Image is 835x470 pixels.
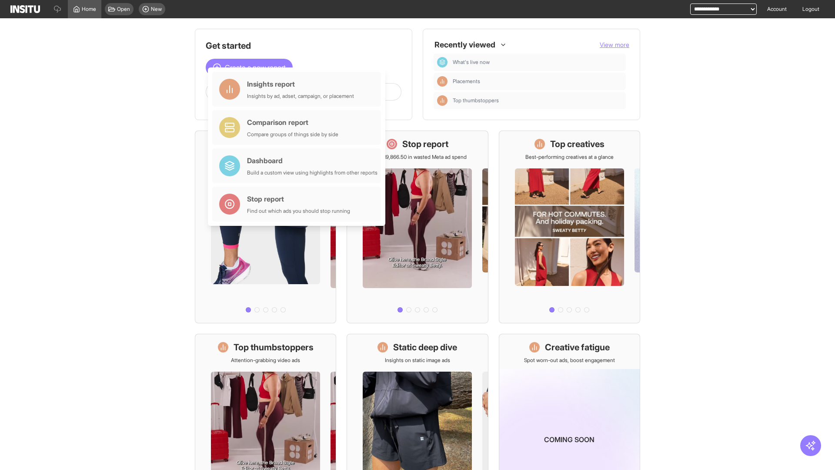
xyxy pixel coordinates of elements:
[499,131,640,323] a: Top creativesBest-performing creatives at a glance
[247,208,350,215] div: Find out which ads you should stop running
[600,40,629,49] button: View more
[195,131,336,323] a: What's live nowSee all active ads instantly
[247,93,354,100] div: Insights by ad, adset, campaign, or placement
[10,5,40,13] img: Logo
[437,95,448,106] div: Insights
[234,341,314,353] h1: Top thumbstoppers
[550,138,605,150] h1: Top creatives
[225,62,286,73] span: Create a new report
[117,6,130,13] span: Open
[453,59,622,66] span: What's live now
[453,97,499,104] span: Top thumbstoppers
[247,194,350,204] div: Stop report
[393,341,457,353] h1: Static deep dive
[247,155,377,166] div: Dashboard
[525,154,614,161] p: Best-performing creatives at a glance
[82,6,96,13] span: Home
[247,131,338,138] div: Compare groups of things side by side
[247,169,377,176] div: Build a custom view using highlights from other reports
[231,357,300,364] p: Attention-grabbing video ads
[385,357,450,364] p: Insights on static image ads
[247,117,338,128] div: Comparison report
[206,59,293,76] button: Create a new report
[247,79,354,89] div: Insights report
[600,41,629,48] span: View more
[453,78,622,85] span: Placements
[151,6,162,13] span: New
[368,154,467,161] p: Save £19,866.50 in wasted Meta ad spend
[347,131,488,323] a: Stop reportSave £19,866.50 in wasted Meta ad spend
[437,76,448,87] div: Insights
[453,97,622,104] span: Top thumbstoppers
[402,138,448,150] h1: Stop report
[453,59,490,66] span: What's live now
[453,78,480,85] span: Placements
[206,40,401,52] h1: Get started
[437,57,448,67] div: Dashboard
